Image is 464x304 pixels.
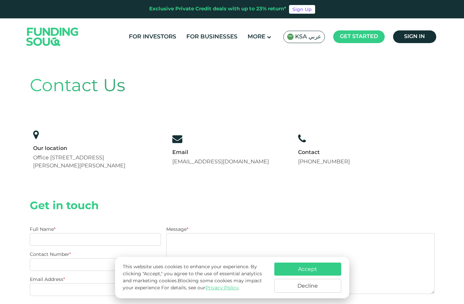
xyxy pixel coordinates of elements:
[123,264,267,292] p: This website uses cookies to enhance your experience. By clicking "Accept," you agree to the use ...
[30,252,71,257] label: Contact Number
[298,159,350,164] a: [PHONE_NUMBER]
[340,34,378,39] span: Get started
[33,155,125,168] span: Office [STREET_ADDRESS][PERSON_NAME][PERSON_NAME]
[123,279,262,290] span: Blocking some cookies may impact your experience
[30,227,56,232] label: Full Name
[298,149,350,156] div: Contact
[185,31,239,42] a: For Businesses
[30,73,435,100] div: Contact Us
[127,31,178,42] a: For Investors
[205,286,239,290] a: Privacy Policy
[33,145,143,152] div: Our location
[30,277,65,282] label: Email Address
[393,30,436,43] a: Sign in
[248,34,265,40] span: More
[30,200,435,213] h2: Get in touch
[289,5,315,14] a: Sign Up
[274,263,341,276] button: Accept
[20,20,85,53] img: Logo
[161,286,240,290] span: For details, see our .
[404,34,425,39] span: Sign in
[295,33,321,41] span: KSA عربي
[274,279,341,293] button: Decline
[149,5,286,13] div: Exclusive Private Credit deals with up to 23% return*
[287,33,294,40] img: SA Flag
[172,159,269,164] a: [EMAIL_ADDRESS][DOMAIN_NAME]
[172,149,269,156] div: Email
[166,227,188,232] label: Message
